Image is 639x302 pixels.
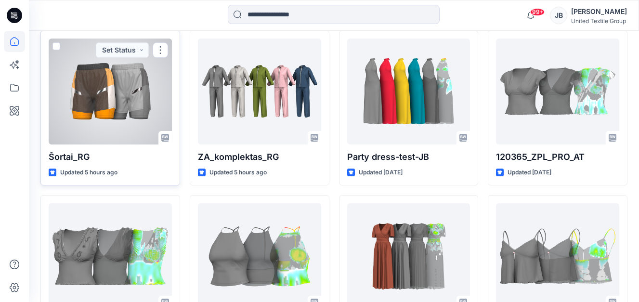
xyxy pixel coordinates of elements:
div: JB [550,7,567,24]
div: United Textile Group [571,17,627,25]
p: Party dress-test-JB [347,150,470,164]
p: ZA_komplektas_RG [198,150,321,164]
p: 120365_ZPL_PRO_AT [496,150,619,164]
p: Updated 5 hours ago [60,168,117,178]
p: Šortai_RG [49,150,172,164]
p: Updated 5 hours ago [209,168,267,178]
p: Updated [DATE] [508,168,551,178]
div: [PERSON_NAME] [571,6,627,17]
a: ZA_komplektas_RG [198,39,321,144]
a: Šortai_RG [49,39,172,144]
a: Party dress-test-JB [347,39,470,144]
span: 99+ [530,8,545,16]
a: 120365_ZPL_PRO_AT [496,39,619,144]
p: Updated [DATE] [359,168,403,178]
